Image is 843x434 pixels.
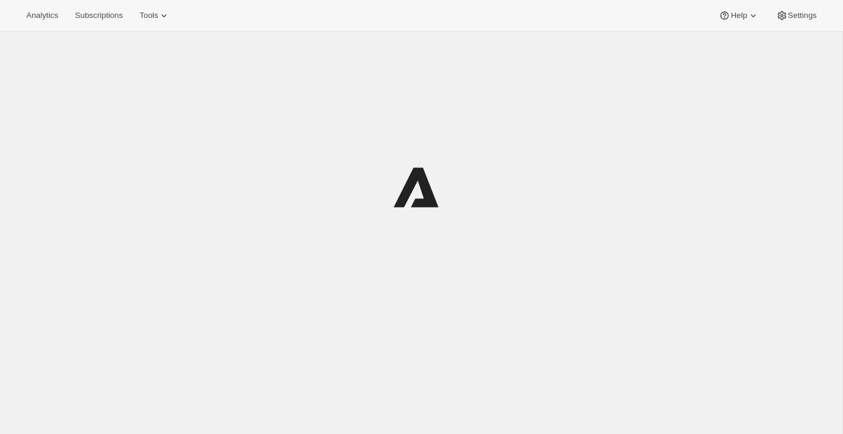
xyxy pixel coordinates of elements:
span: Help [731,11,747,20]
button: Analytics [19,7,65,24]
button: Help [711,7,766,24]
span: Settings [788,11,817,20]
span: Subscriptions [75,11,123,20]
button: Settings [769,7,824,24]
span: Tools [139,11,158,20]
span: Analytics [26,11,58,20]
button: Tools [132,7,177,24]
button: Subscriptions [68,7,130,24]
